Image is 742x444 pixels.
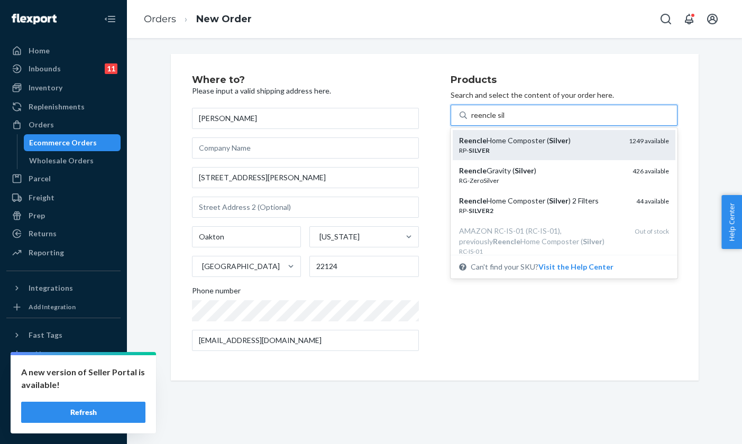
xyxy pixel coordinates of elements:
span: 426 available [633,167,669,175]
a: Inbounds11 [6,60,121,77]
img: Flexport logo [12,14,57,24]
em: Reencle [459,166,487,175]
div: [US_STATE] [319,232,360,242]
a: Add Integration [6,301,121,313]
a: Returns [6,225,121,242]
p: Please input a valid shipping address here. [192,86,419,96]
em: Silver [549,196,569,205]
div: [GEOGRAPHIC_DATA] [202,261,280,272]
a: Reporting [6,244,121,261]
a: Orders [6,116,121,133]
span: Out of stock [635,227,669,235]
em: Silver [583,237,602,246]
button: Fast Tags [6,327,121,344]
button: Open Search Box [655,8,676,30]
input: Street Address 2 (Optional) [192,197,419,218]
div: Integrations [29,283,73,293]
div: RG-ZeroSilver [459,176,624,185]
div: Replenishments [29,101,85,112]
button: ReencleHome Composter (Silver)RP-SILVER1249 availableReencleGravity (Silver)RG-ZeroSilver426 avai... [538,262,613,272]
div: Orders [29,119,54,130]
div: Parcel [29,173,51,184]
div: RC-IS-01 [459,247,626,256]
div: Reporting [29,247,64,258]
div: AMAZON RC-IS-01 (RC-IS-01), previously Home Composter ( ) [459,226,626,247]
a: Inventory [6,79,121,96]
button: Open notifications [679,8,700,30]
a: Freight [6,189,121,206]
div: Add Fast Tag [29,349,67,358]
input: Company Name [192,137,419,159]
div: Inventory [29,82,62,93]
input: First & Last Name [192,108,419,129]
em: SILVER2 [469,207,493,215]
div: Home Composter ( ) [459,135,620,146]
input: ReencleHome Composter (Silver)RP-SILVER1249 availableReencleGravity (Silver)RG-ZeroSilver426 avai... [471,110,505,121]
a: Help Center [6,401,121,418]
button: Open account menu [702,8,723,30]
input: Email (Only Required for International) [192,330,419,351]
div: RP- [459,206,628,215]
a: Ecommerce Orders [24,134,121,151]
span: 1249 available [629,137,669,145]
h2: Products [451,75,677,86]
p: A new version of Seller Portal is available! [21,366,145,391]
button: Give Feedback [6,419,121,436]
input: Street Address [192,167,419,188]
div: RP- [459,146,620,155]
div: Ecommerce Orders [29,137,97,148]
em: Reencle [459,136,487,145]
a: Parcel [6,170,121,187]
div: Freight [29,192,54,203]
em: SILVER [469,146,490,154]
p: Search and select the content of your order here. [451,90,677,100]
div: Add Integration [29,302,76,311]
div: Fast Tags [29,330,62,340]
a: Home [6,42,121,59]
a: Prep [6,207,121,224]
input: [GEOGRAPHIC_DATA] [201,261,202,272]
em: Reencle [459,196,487,205]
div: Home [29,45,50,56]
em: Silver [515,166,534,175]
a: Wholesale Orders [24,152,121,169]
a: Settings [6,365,121,382]
span: Can't find your SKU? [471,262,613,272]
ol: breadcrumbs [135,4,260,35]
div: Returns [29,228,57,239]
div: Inbounds [29,63,61,74]
em: Reencle [493,237,520,246]
h2: Where to? [192,75,419,86]
a: Replenishments [6,98,121,115]
input: [US_STATE] [318,232,319,242]
div: Gravity ( ) [459,165,624,176]
input: City [192,226,301,247]
div: Prep [29,210,45,221]
a: New Order [196,13,252,25]
div: 11 [105,63,117,74]
span: 44 available [636,197,669,205]
em: Silver [549,136,569,145]
button: Refresh [21,402,145,423]
a: Orders [144,13,176,25]
button: Integrations [6,280,121,297]
input: ZIP Code [309,256,419,277]
div: Home Composter ( ) 2 Filters [459,196,628,206]
button: Close Navigation [99,8,121,30]
button: Help Center [721,195,742,249]
div: Wholesale Orders [29,155,94,166]
a: Add Fast Tag [6,348,121,360]
a: Talk to Support [6,383,121,400]
span: Phone number [192,285,241,300]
